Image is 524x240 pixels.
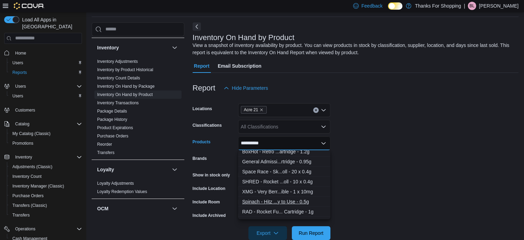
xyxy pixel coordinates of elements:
[470,2,475,10] span: Bl
[238,187,330,197] button: XMG - Very Berry Rocket Atomic Sours - Edible - 1 x 10mg
[10,92,82,100] span: Users
[92,179,184,199] div: Loyalty
[97,84,155,89] span: Inventory On Hand by Package
[97,108,127,114] span: Package Details
[97,76,140,80] a: Inventory Count Details
[193,213,226,218] label: Include Archived
[12,70,27,75] span: Reports
[238,177,330,187] button: SHRED - Rocket Fuel Dartz - Pre-Roll - 10 x 0.4g
[479,2,518,10] p: [PERSON_NAME]
[12,106,82,114] span: Customers
[253,226,283,240] span: Export
[10,68,30,77] a: Reports
[12,174,42,179] span: Inventory Count
[193,22,201,31] button: Next
[7,172,85,181] button: Inventory Count
[97,166,114,173] h3: Loyalty
[388,2,402,10] input: Dark Mode
[242,158,326,165] div: General Admissi...rtridge - 0.95g
[97,150,114,155] a: Transfers
[10,129,53,138] a: My Catalog (Classic)
[321,141,326,146] button: Close list of options
[10,201,82,210] span: Transfers (Classic)
[10,172,82,181] span: Inventory Count
[14,2,44,9] img: Cova
[238,167,330,177] button: Space Race - Sky Rockets - Pre-Roll - 20 x 0.4g
[12,106,38,114] a: Customers
[12,120,82,128] span: Catalog
[12,225,38,233] button: Operations
[193,156,207,161] label: Brands
[12,203,47,208] span: Transfers (Classic)
[12,153,82,161] span: Inventory
[97,109,127,114] a: Package Details
[193,123,222,128] label: Classifications
[7,191,85,201] button: Purchase Orders
[1,224,85,234] button: Operations
[92,57,184,160] div: Inventory
[97,133,129,139] span: Purchase Orders
[97,75,140,81] span: Inventory Count Details
[12,131,51,136] span: My Catalog (Classic)
[97,166,169,173] button: Loyalty
[97,59,138,64] a: Inventory Adjustments
[97,67,153,72] a: Inventory by Product Historical
[10,201,50,210] a: Transfers (Classic)
[12,49,29,57] a: Home
[12,82,82,90] span: Users
[15,154,32,160] span: Inventory
[97,44,169,51] button: Inventory
[12,141,33,146] span: Promotions
[10,92,26,100] a: Users
[97,125,133,131] span: Product Expirations
[97,142,112,147] span: Reorder
[193,33,295,42] h3: Inventory On Hand by Product
[238,197,330,207] button: Spinach - Hitz Rocket Icicle - Vape Ready to Use - 0.5g
[238,217,330,227] button: BOLD - Rainbow Rocket Diamond - Infused Pre-Roll - 3 x 0.5g
[10,211,82,219] span: Transfers
[97,84,155,89] a: Inventory On Hand by Package
[10,163,55,171] a: Adjustments (Classic)
[10,59,26,67] a: Users
[97,181,134,186] a: Loyalty Adjustments
[1,105,85,115] button: Customers
[97,142,112,147] a: Reorder
[10,139,82,147] span: Promotions
[241,106,267,114] span: Acre 21
[15,121,29,127] span: Catalog
[321,124,326,129] button: Open list of options
[193,106,212,112] label: Locations
[10,139,36,147] a: Promotions
[12,212,30,218] span: Transfers
[12,120,32,128] button: Catalog
[10,163,82,171] span: Adjustments (Classic)
[242,208,326,215] div: RAD - Rocket Fu... Cartridge - 1g
[292,226,330,240] button: Run Report
[97,189,147,194] a: Loyalty Redemption Values
[193,199,220,205] label: Include Room
[242,168,326,175] div: Space Race - Sk...oll - 20 x 0.4g
[12,60,23,66] span: Users
[313,107,319,113] button: Clear input
[171,44,179,52] button: Inventory
[242,218,326,225] div: BOLD - Rainbow ...Roll - 3 x 0.5g
[7,201,85,210] button: Transfers (Classic)
[10,182,67,190] a: Inventory Manager (Classic)
[97,44,119,51] h3: Inventory
[7,210,85,220] button: Transfers
[7,129,85,138] button: My Catalog (Classic)
[238,147,330,157] button: BoxHot - Retro Rocket Fuel - Vape Cartridge - 1.2g
[7,181,85,191] button: Inventory Manager (Classic)
[97,117,127,122] span: Package History
[97,92,153,97] a: Inventory On Hand by Product
[193,84,215,92] h3: Report
[171,165,179,174] button: Loyalty
[15,226,35,232] span: Operations
[194,59,209,73] span: Report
